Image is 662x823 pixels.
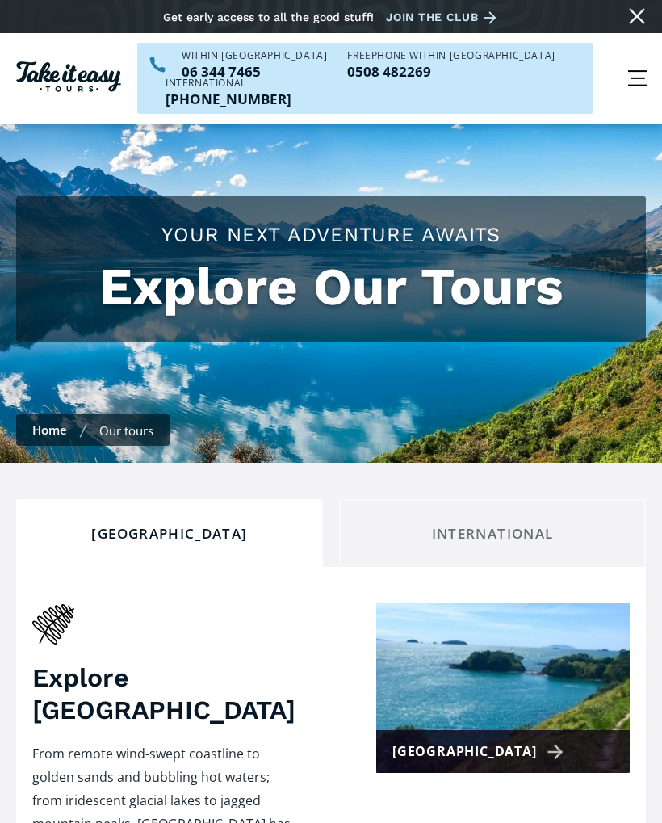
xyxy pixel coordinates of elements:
a: Join the club [386,7,502,27]
p: 0508 482269 [347,65,555,78]
h2: Your Next Adventure Awaits [32,220,630,249]
p: [PHONE_NUMBER] [165,92,291,106]
a: Close message [624,3,650,29]
div: International [353,525,632,543]
a: Call us within NZ on 063447465 [182,65,327,78]
a: Call us outside of NZ on +6463447465 [165,92,291,106]
a: Homepage [16,57,121,100]
div: Freephone WITHIN [GEOGRAPHIC_DATA] [347,51,555,61]
div: WITHIN [GEOGRAPHIC_DATA] [182,51,327,61]
h3: Explore [GEOGRAPHIC_DATA] [32,661,295,726]
img: Take it easy Tours logo [16,61,121,92]
a: Call us freephone within NZ on 0508482269 [347,65,555,78]
a: [GEOGRAPHIC_DATA] [376,603,630,773]
div: International [165,78,291,88]
p: 06 344 7465 [182,65,327,78]
div: Our tours [99,422,153,439]
a: Home [32,422,67,438]
nav: breadcrumbs [16,414,170,446]
h1: Explore Our Tours [32,257,630,317]
div: [GEOGRAPHIC_DATA] [392,740,569,763]
div: menu [614,54,662,103]
div: Get early access to all the good stuff! [163,10,374,23]
div: [GEOGRAPHIC_DATA] [30,525,309,543]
